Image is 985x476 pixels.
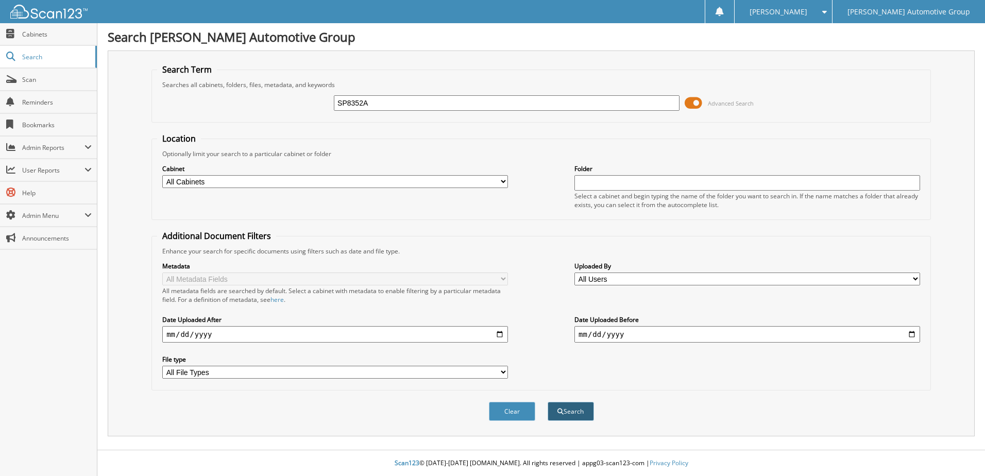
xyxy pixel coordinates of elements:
input: end [574,326,920,343]
label: Date Uploaded Before [574,315,920,324]
button: Clear [489,402,535,421]
div: Enhance your search for specific documents using filters such as date and file type. [157,247,925,256]
label: Date Uploaded After [162,315,508,324]
legend: Search Term [157,64,217,75]
iframe: Chat Widget [933,427,985,476]
span: Admin Menu [22,211,84,220]
div: © [DATE]-[DATE] [DOMAIN_NAME]. All rights reserved | appg03-scan123-com | [97,451,985,476]
label: Metadata [162,262,508,270]
legend: Location [157,133,201,144]
span: Reminders [22,98,92,107]
span: Search [22,53,90,61]
label: File type [162,355,508,364]
span: Scan [22,75,92,84]
img: scan123-logo-white.svg [10,5,88,19]
input: start [162,326,508,343]
span: Admin Reports [22,143,84,152]
label: Folder [574,164,920,173]
span: Bookmarks [22,121,92,129]
span: [PERSON_NAME] [750,9,807,15]
span: Help [22,189,92,197]
span: [PERSON_NAME] Automotive Group [847,9,970,15]
div: Optionally limit your search to a particular cabinet or folder [157,149,925,158]
div: Select a cabinet and begin typing the name of the folder you want to search in. If the name match... [574,192,920,209]
label: Uploaded By [574,262,920,270]
span: Announcements [22,234,92,243]
a: here [270,295,284,304]
div: Searches all cabinets, folders, files, metadata, and keywords [157,80,925,89]
span: User Reports [22,166,84,175]
a: Privacy Policy [650,458,688,467]
span: Advanced Search [708,99,754,107]
button: Search [548,402,594,421]
span: Scan123 [395,458,419,467]
span: Cabinets [22,30,92,39]
label: Cabinet [162,164,508,173]
h1: Search [PERSON_NAME] Automotive Group [108,28,975,45]
legend: Additional Document Filters [157,230,276,242]
div: All metadata fields are searched by default. Select a cabinet with metadata to enable filtering b... [162,286,508,304]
